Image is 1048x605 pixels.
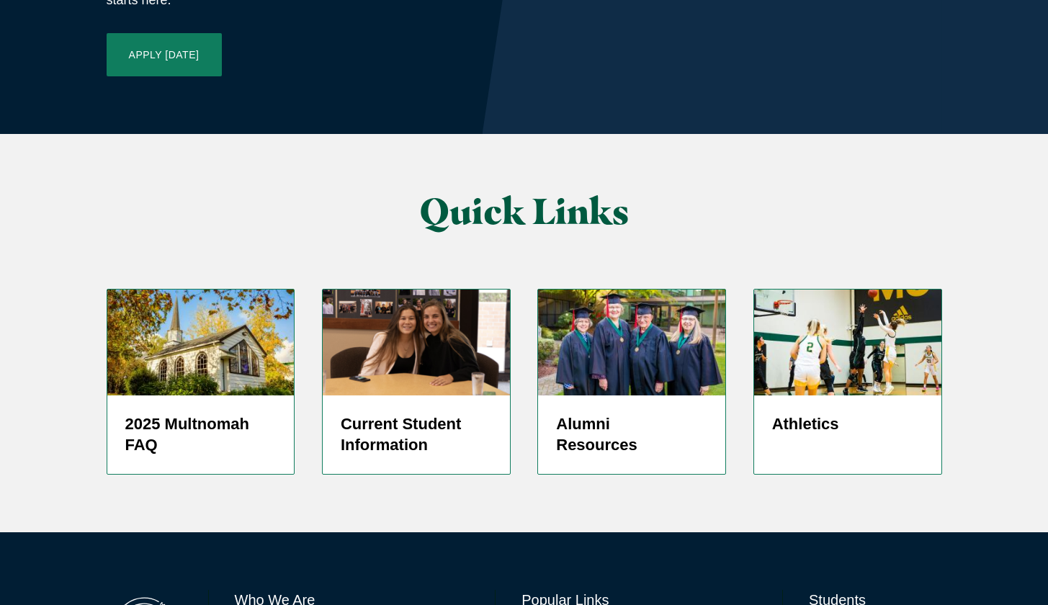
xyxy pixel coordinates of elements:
a: Prayer Chapel in Fall 2025 Multnomah FAQ [107,289,295,475]
a: 50 Year Alumni 2019 Alumni Resources [537,289,726,475]
h5: Current Student Information [341,413,492,457]
a: Apply [DATE] [107,33,222,76]
a: Women's Basketball player shooting jump shot Athletics [753,289,942,475]
h5: 2025 Multnomah FAQ [125,413,277,457]
a: screenshot-2024-05-27-at-1.37.12-pm Current Student Information [322,289,511,475]
h5: Athletics [772,413,923,435]
img: Prayer Chapel in Fall [107,290,295,395]
h2: Quick Links [250,192,798,231]
h5: Alumni Resources [556,413,707,457]
img: 50 Year Alumni 2019 [538,290,725,395]
img: WBBALL_WEB [754,290,941,395]
img: screenshot-2024-05-27-at-1.37.12-pm [323,290,510,395]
